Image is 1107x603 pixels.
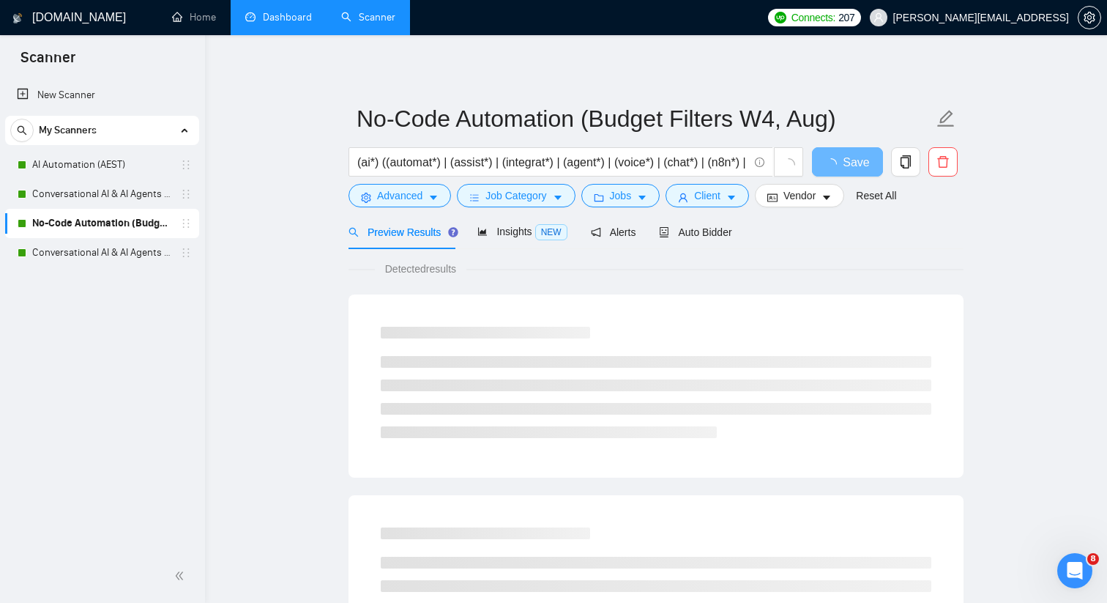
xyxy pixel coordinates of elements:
[1087,553,1099,565] span: 8
[936,109,955,128] span: edit
[755,158,764,167] span: info-circle
[32,150,171,180] a: AI Automation (AEST)
[180,159,192,171] span: holder
[775,12,786,23] img: upwork-logo.png
[791,10,835,26] span: Connects:
[856,188,896,204] a: Reset All
[594,192,604,203] span: folder
[637,192,647,203] span: caret-down
[32,209,171,238] a: No-Code Automation (Budget Filters W4, Aug)
[375,261,466,277] span: Detected results
[726,192,737,203] span: caret-down
[361,192,371,203] span: setting
[457,184,575,207] button: barsJob Categorycaret-down
[1078,12,1101,23] a: setting
[469,192,480,203] span: bars
[17,81,187,110] a: New Scanner
[873,12,884,23] span: user
[694,188,720,204] span: Client
[357,100,933,137] input: Scanner name...
[666,184,749,207] button: userClientcaret-down
[11,125,33,136] span: search
[843,153,869,171] span: Save
[348,184,451,207] button: settingAdvancedcaret-down
[10,119,34,142] button: search
[5,116,199,267] li: My Scanners
[553,192,563,203] span: caret-down
[1078,6,1101,29] button: setting
[485,188,546,204] span: Job Category
[755,184,844,207] button: idcardVendorcaret-down
[12,7,23,30] img: logo
[428,192,439,203] span: caret-down
[348,227,359,237] span: search
[32,180,171,209] a: Conversational AI & AI Agents (Client Filters)
[783,188,816,204] span: Vendor
[659,226,731,238] span: Auto Bidder
[348,226,454,238] span: Preview Results
[928,147,958,177] button: delete
[172,11,216,23] a: homeHome
[357,153,748,171] input: Search Freelance Jobs...
[9,47,87,78] span: Scanner
[838,10,854,26] span: 207
[447,226,460,239] div: Tooltip anchor
[341,11,395,23] a: searchScanner
[477,226,567,237] span: Insights
[812,147,883,177] button: Save
[891,147,920,177] button: copy
[767,192,778,203] span: idcard
[535,224,567,240] span: NEW
[1057,553,1092,588] iframe: Intercom live chat
[174,569,189,583] span: double-left
[377,188,422,204] span: Advanced
[477,226,488,237] span: area-chart
[32,238,171,267] a: Conversational AI & AI Agents (Budget Filters)
[180,247,192,259] span: holder
[821,192,832,203] span: caret-down
[825,158,843,170] span: loading
[39,116,97,145] span: My Scanners
[1078,12,1100,23] span: setting
[180,188,192,200] span: holder
[782,158,795,171] span: loading
[678,192,688,203] span: user
[180,218,192,229] span: holder
[659,227,669,237] span: robot
[5,81,199,110] li: New Scanner
[892,155,920,169] span: copy
[245,11,312,23] a: dashboardDashboard
[591,227,601,237] span: notification
[929,155,957,169] span: delete
[591,226,636,238] span: Alerts
[610,188,632,204] span: Jobs
[581,184,660,207] button: folderJobscaret-down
